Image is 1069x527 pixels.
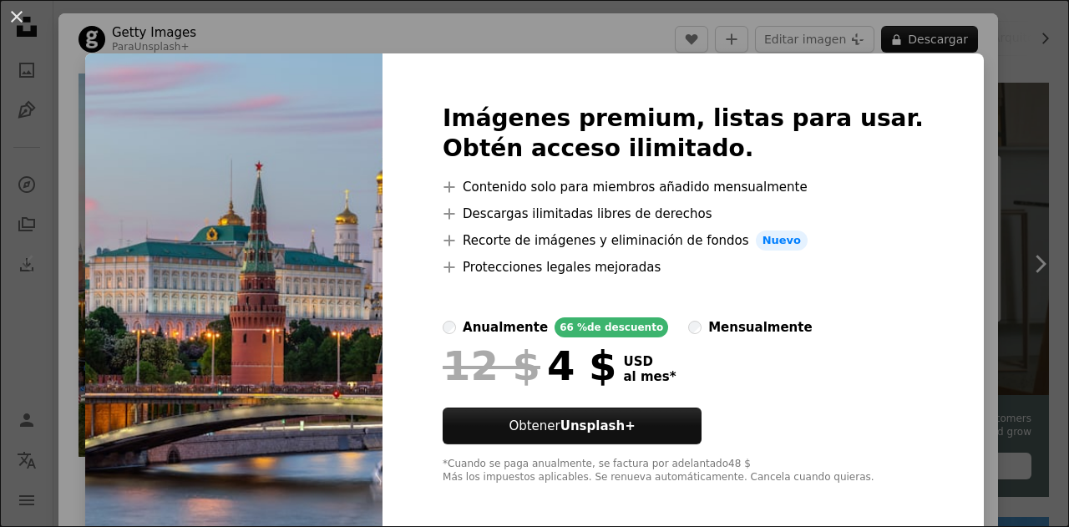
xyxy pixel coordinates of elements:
h2: Imágenes premium, listas para usar. Obtén acceso ilimitado. [443,104,924,164]
li: Recorte de imágenes y eliminación de fondos [443,231,924,251]
li: Contenido solo para miembros añadido mensualmente [443,177,924,197]
li: Protecciones legales mejoradas [443,257,924,277]
span: Nuevo [756,231,808,251]
strong: Unsplash+ [560,418,636,433]
button: ObtenerUnsplash+ [443,408,702,444]
div: 4 $ [443,344,616,388]
div: 66 % de descuento [555,317,668,337]
div: mensualmente [708,317,812,337]
span: USD [623,354,676,369]
li: Descargas ilimitadas libres de derechos [443,204,924,224]
div: anualmente [463,317,548,337]
span: 12 $ [443,344,540,388]
input: anualmente66 %de descuento [443,321,456,334]
div: *Cuando se paga anualmente, se factura por adelantado 48 $ Más los impuestos aplicables. Se renue... [443,458,924,484]
span: al mes * [623,369,676,384]
input: mensualmente [688,321,702,334]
